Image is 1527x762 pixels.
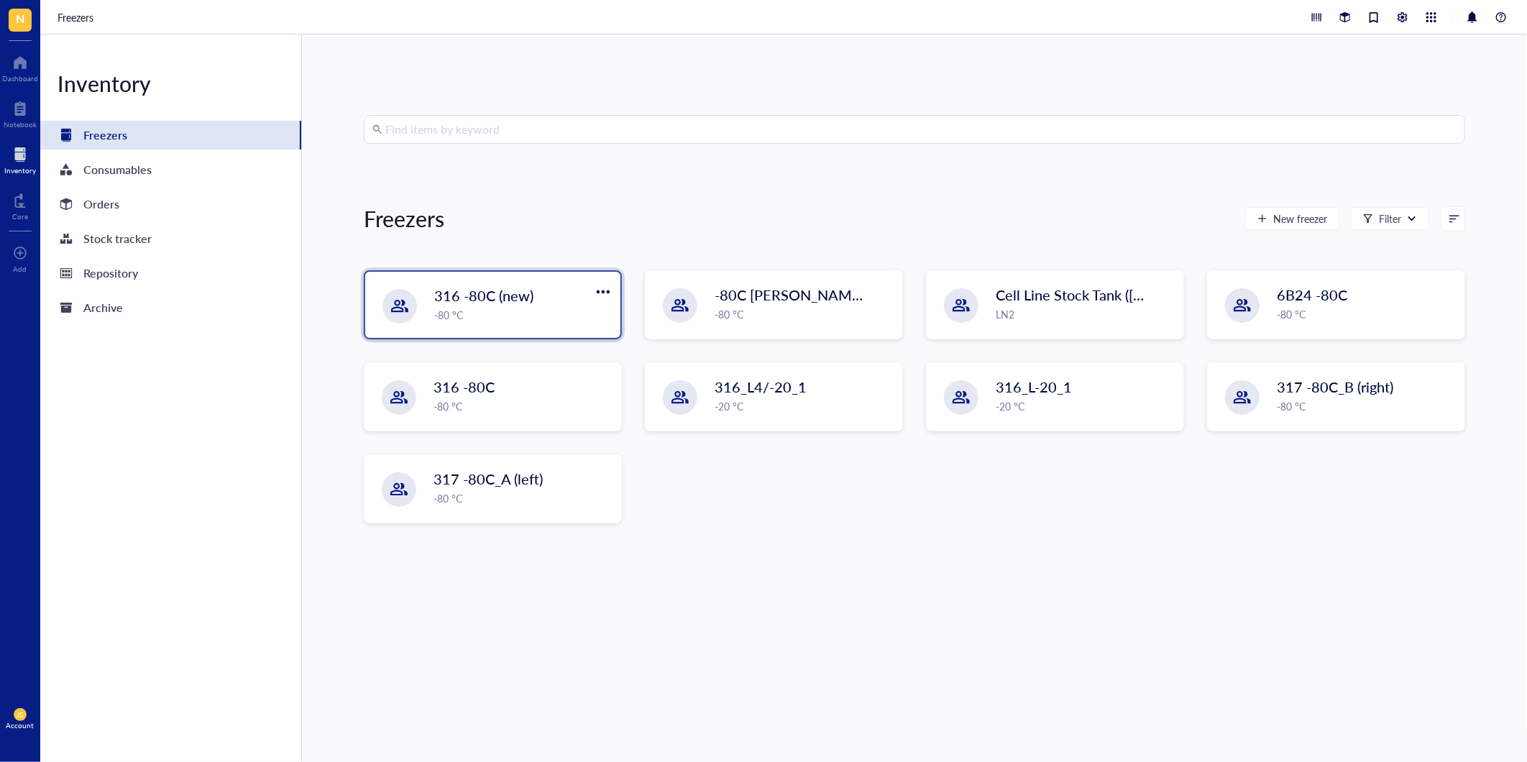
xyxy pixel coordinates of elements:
[434,285,533,306] span: 316 -80C (new)
[6,721,35,730] div: Account
[996,285,1249,305] span: Cell Line Stock Tank ([MEDICAL_DATA])
[715,285,1029,305] span: -80C [PERSON_NAME] 4005 ([PERSON_NAME])
[40,69,301,98] div: Inventory
[2,51,38,83] a: Dashboard
[434,307,612,323] div: -80 °C
[4,166,36,175] div: Inventory
[4,97,37,129] a: Notebook
[58,9,96,25] a: Freezers
[40,190,301,219] a: Orders
[40,293,301,322] a: Archive
[17,710,24,719] span: JS
[2,74,38,83] div: Dashboard
[715,398,894,414] div: -20 °C
[1245,207,1339,230] button: New freezer
[40,121,301,150] a: Freezers
[83,194,119,214] div: Orders
[40,224,301,253] a: Stock tracker
[4,143,36,175] a: Inventory
[4,120,37,129] div: Notebook
[1379,211,1401,226] div: Filter
[715,306,894,322] div: -80 °C
[434,490,613,506] div: -80 °C
[83,125,127,145] div: Freezers
[14,265,27,273] div: Add
[1273,213,1327,224] span: New freezer
[83,229,152,249] div: Stock tracker
[1277,398,1456,414] div: -80 °C
[434,469,543,489] span: 317 -80C_A (left)
[16,9,24,27] span: N
[40,155,301,184] a: Consumables
[12,212,28,221] div: Core
[1277,377,1393,397] span: 317 -80C_B (right)
[996,306,1175,322] div: LN2
[40,259,301,288] a: Repository
[996,398,1175,414] div: -20 °C
[83,298,123,318] div: Archive
[996,377,1072,397] span: 316_L-20_1
[715,377,807,397] span: 316_L4/-20_1
[434,377,495,397] span: 316 -80C
[1277,285,1347,305] span: 6B24 -80C
[434,398,613,414] div: -80 °C
[83,160,152,180] div: Consumables
[12,189,28,221] a: Core
[1277,306,1456,322] div: -80 °C
[83,263,138,283] div: Repository
[364,204,444,233] div: Freezers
